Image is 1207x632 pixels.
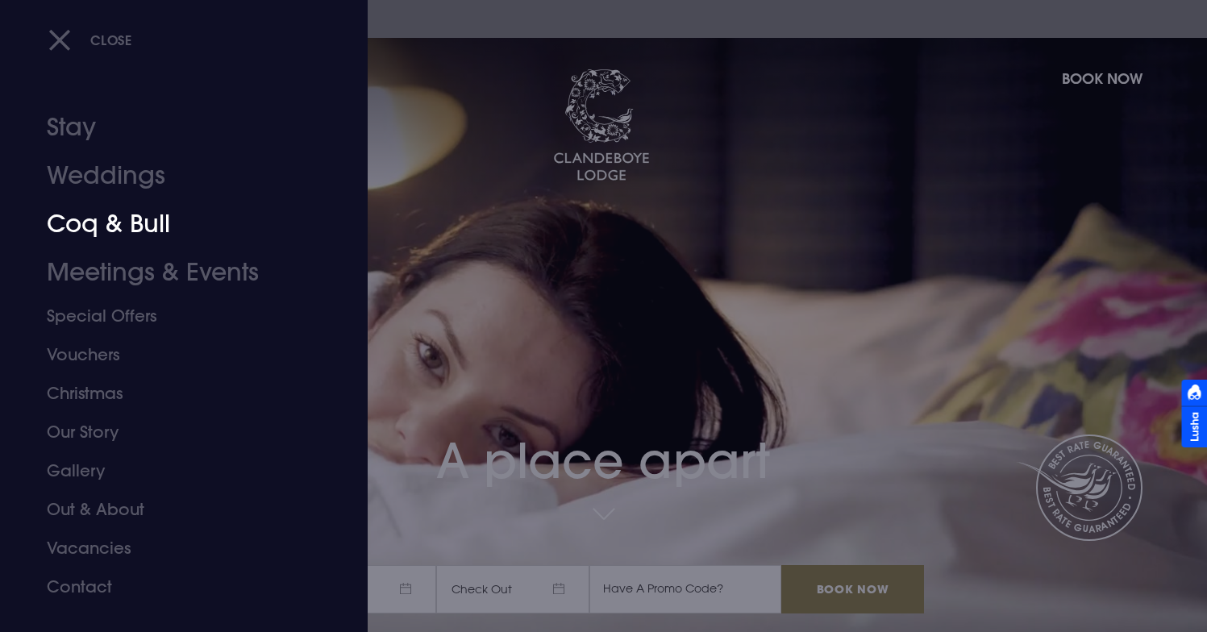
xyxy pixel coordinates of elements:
a: Stay [47,103,302,152]
a: Contact [47,568,302,606]
a: Coq & Bull [47,200,302,248]
a: Christmas [47,374,302,413]
button: Close [48,23,132,56]
a: Our Story [47,413,302,451]
a: Vacancies [47,529,302,568]
a: Meetings & Events [47,248,302,297]
a: Gallery [47,451,302,490]
span: Close [90,31,132,48]
a: Weddings [47,152,302,200]
a: Vouchers [47,335,302,374]
a: Special Offers [47,297,302,335]
a: Out & About [47,490,302,529]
